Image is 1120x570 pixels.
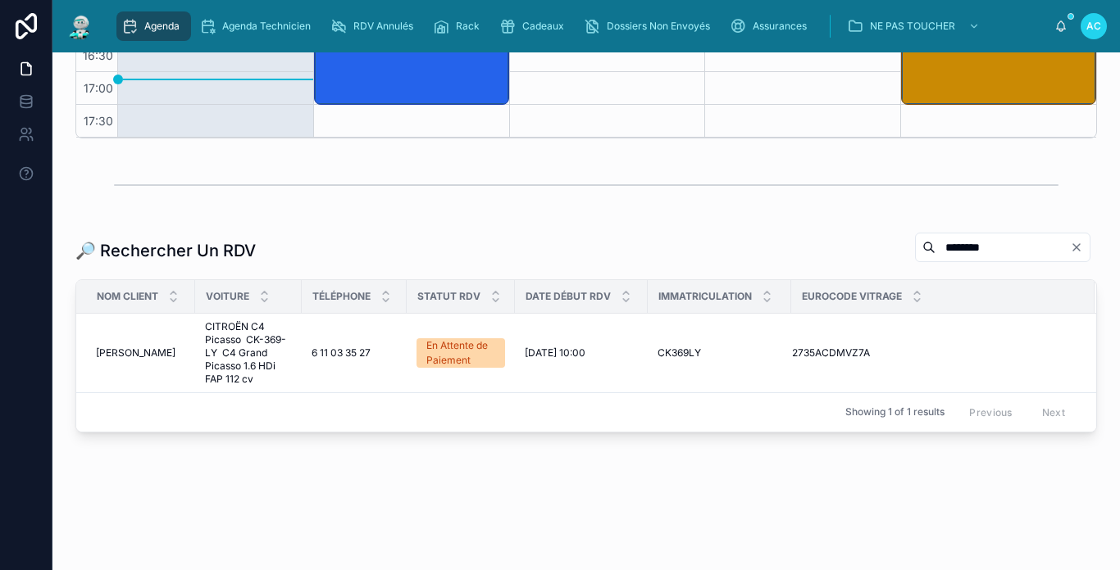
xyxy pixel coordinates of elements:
[658,290,752,303] span: Immatriculation
[97,290,158,303] span: Nom Client
[144,20,180,33] span: Agenda
[753,20,807,33] span: Assurances
[456,20,480,33] span: Rack
[326,11,425,41] a: RDV Annulés
[79,48,117,62] span: 16:30
[658,346,701,360] span: CK369LY
[80,81,117,95] span: 17:00
[792,346,1075,360] a: 2735ACDMVZ7A
[428,11,491,41] a: Rack
[792,346,870,360] span: 2735ACDMVZ7A
[579,11,722,41] a: Dossiers Non Envoyés
[194,11,322,41] a: Agenda Technicien
[315,7,508,104] div: 16:00 – 17:30: Arbre de vie - ALLIANZ - Nissan primastar
[842,11,988,41] a: NE PAS TOUCHER
[658,346,781,360] a: CK369LY
[116,11,191,41] a: Agenda
[526,290,611,303] span: Date Début RDV
[206,290,249,303] span: Voiture
[902,7,1095,104] div: 16:00 – 17:30: Rerat Elodie - DIRECT ASSURANCE - Scenic
[312,290,371,303] span: Téléphone
[417,290,480,303] span: Statut RDV
[426,338,495,368] div: En Attente de Paiement
[1070,241,1090,254] button: Clear
[607,20,710,33] span: Dossiers Non Envoyés
[802,290,902,303] span: Eurocode Vitrage
[525,346,638,360] a: [DATE] 10:00
[222,20,311,33] span: Agenda Technicien
[725,11,818,41] a: Assurances
[845,405,945,418] span: Showing 1 of 1 results
[205,320,292,386] a: CITROËN C4 Picasso CK-369-LY C4 Grand Picasso 1.6 HDi FAP 112 cv
[66,13,95,39] img: App logo
[80,114,117,128] span: 17:30
[96,346,175,360] span: [PERSON_NAME]
[75,239,256,262] h1: 🔎 Rechercher Un RDV
[312,346,397,360] a: 6 11 03 35 27
[870,20,955,33] span: NE PAS TOUCHER
[525,346,585,360] span: [DATE] 10:00
[1086,20,1101,33] span: AC
[353,20,413,33] span: RDV Annulés
[417,338,505,368] a: En Attente de Paiement
[312,346,371,360] span: 6 11 03 35 27
[108,8,1054,44] div: scrollable content
[522,20,564,33] span: Cadeaux
[494,11,576,41] a: Cadeaux
[96,346,185,360] a: [PERSON_NAME]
